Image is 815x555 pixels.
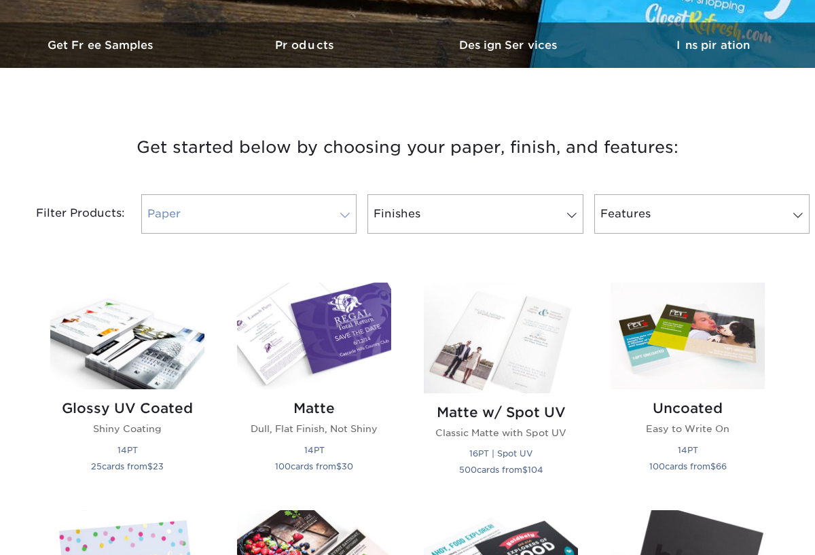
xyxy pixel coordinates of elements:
[141,194,357,234] a: Paper
[275,461,291,471] span: 100
[459,465,543,475] small: cards from
[594,194,810,234] a: Features
[678,445,698,455] small: 14PT
[50,283,204,494] a: Glossy UV Coated Postcards Glossy UV Coated Shiny Coating 14PT 25cards from$23
[407,22,611,68] a: Design Services
[336,461,342,471] span: $
[275,461,353,471] small: cards from
[117,445,138,455] small: 14PT
[304,445,325,455] small: 14PT
[469,448,532,459] small: 16PT | Spot UV
[407,39,611,52] h3: Design Services
[522,465,528,475] span: $
[91,461,102,471] span: 25
[237,400,391,416] h2: Matte
[204,22,407,68] a: Products
[611,283,765,389] img: Uncoated Postcards
[424,283,578,494] a: Matte w/ Spot UV Postcards Matte w/ Spot UV Classic Matte with Spot UV 16PT | Spot UV 500cards fr...
[459,465,477,475] span: 500
[611,422,765,435] p: Easy to Write On
[649,461,727,471] small: cards from
[204,39,407,52] h3: Products
[528,465,543,475] span: 104
[237,283,391,494] a: Matte Postcards Matte Dull, Flat Finish, Not Shiny 14PT 100cards from$30
[710,461,716,471] span: $
[91,461,164,471] small: cards from
[424,404,578,420] h2: Matte w/ Spot UV
[237,422,391,435] p: Dull, Flat Finish, Not Shiny
[50,400,204,416] h2: Glossy UV Coated
[611,39,815,52] h3: Inspiration
[611,400,765,416] h2: Uncoated
[10,117,805,178] h3: Get started below by choosing your paper, finish, and features:
[649,461,665,471] span: 100
[716,461,727,471] span: 66
[147,461,153,471] span: $
[424,426,578,440] p: Classic Matte with Spot UV
[237,283,391,389] img: Matte Postcards
[342,461,353,471] span: 30
[50,283,204,389] img: Glossy UV Coated Postcards
[424,283,578,393] img: Matte w/ Spot UV Postcards
[153,461,164,471] span: 23
[50,422,204,435] p: Shiny Coating
[611,283,765,494] a: Uncoated Postcards Uncoated Easy to Write On 14PT 100cards from$66
[367,194,583,234] a: Finishes
[3,514,115,550] iframe: Google Customer Reviews
[611,22,815,68] a: Inspiration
